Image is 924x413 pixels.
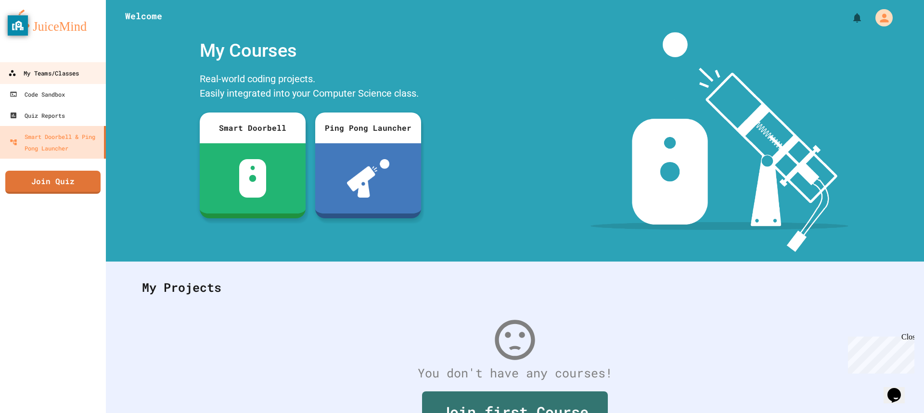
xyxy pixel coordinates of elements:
[195,69,426,105] div: Real-world coding projects. Easily integrated into your Computer Science class.
[10,110,65,121] div: Quiz Reports
[347,159,390,198] img: ppl-with-ball.png
[315,113,421,143] div: Ping Pong Launcher
[239,159,267,198] img: sdb-white.svg
[884,375,914,403] iframe: chat widget
[132,269,898,306] div: My Projects
[4,4,66,61] div: Chat with us now!Close
[590,32,848,252] img: banner-image-my-projects.png
[844,333,914,374] iframe: chat widget
[5,171,101,194] a: Join Quiz
[10,10,96,35] img: logo-orange.svg
[195,32,426,69] div: My Courses
[132,364,898,382] div: You don't have any courses!
[200,113,306,143] div: Smart Doorbell
[834,10,865,26] div: My Notifications
[8,15,28,36] button: privacy banner
[10,88,65,100] div: Code Sandbox
[8,67,79,79] div: My Teams/Classes
[10,131,100,154] div: Smart Doorbell & Ping Pong Launcher
[865,7,895,29] div: My Account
